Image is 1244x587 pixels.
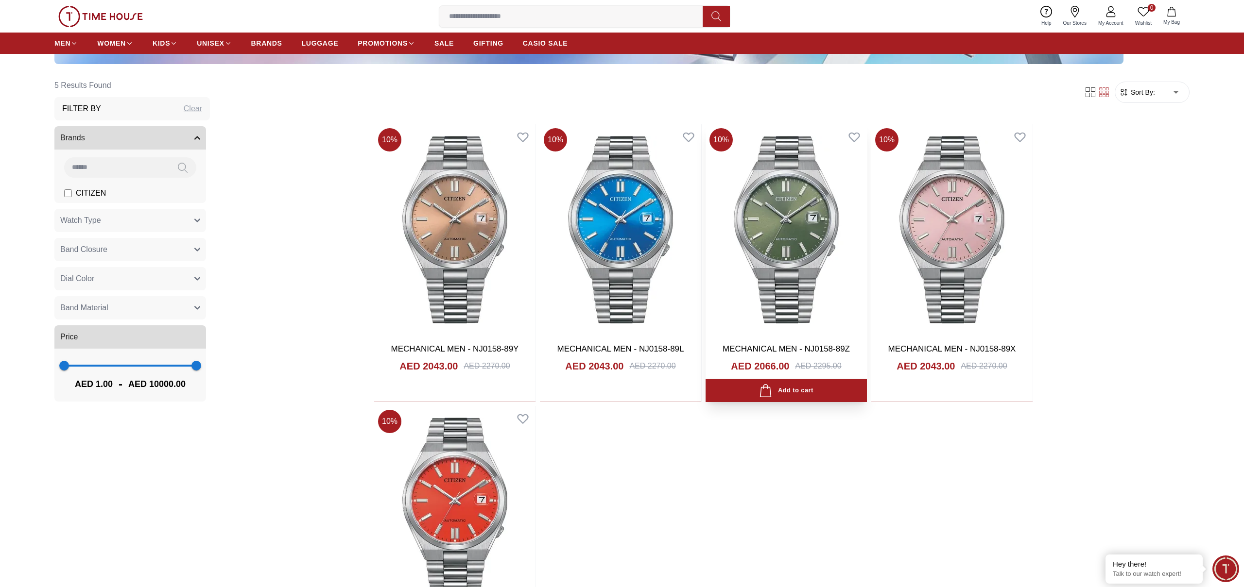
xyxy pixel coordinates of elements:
[1158,5,1186,28] button: My Bag
[1129,87,1155,97] span: Sort By:
[759,384,813,397] div: Add to cart
[1131,19,1156,27] span: Wishlist
[184,103,202,115] div: Clear
[565,359,623,373] h4: AED 2043.00
[54,209,206,232] button: Watch Type
[60,215,101,226] span: Watch Type
[399,359,458,373] h4: AED 2043.00
[1113,559,1195,569] div: Hey there!
[523,38,568,48] span: CASIO SALE
[62,103,101,115] h3: Filter By
[875,128,898,151] span: 10 %
[60,302,108,314] span: Band Material
[75,377,113,391] span: AED 1.00
[473,34,503,52] a: GIFTING
[378,128,401,151] span: 10 %
[374,124,536,335] img: MECHANICAL MEN - NJ0158-89Y
[58,6,143,27] img: ...
[358,38,408,48] span: PROMOTIONS
[54,238,206,261] button: Band Closure
[961,360,1007,372] div: AED 2270.00
[76,187,106,199] span: CITIZEN
[54,296,206,319] button: Band Material
[54,267,206,290] button: Dial Color
[153,38,170,48] span: KIDS
[302,34,339,52] a: LUGGAGE
[302,38,339,48] span: LUGGAGE
[54,325,206,349] button: Price
[60,132,85,144] span: Brands
[1057,4,1092,29] a: Our Stores
[795,360,841,372] div: AED 2295.00
[1119,87,1155,97] button: Sort By:
[871,124,1033,335] img: MECHANICAL MEN - NJ0158-89X
[60,244,107,255] span: Band Closure
[1129,4,1158,29] a: 0Wishlist
[60,273,94,285] span: Dial Color
[378,410,401,433] span: 10 %
[434,38,454,48] span: SALE
[197,38,224,48] span: UNISEX
[888,344,1016,353] a: MECHANICAL MEN - NJ0158-89X
[1113,570,1195,578] p: Talk to our watch expert!
[473,38,503,48] span: GIFTING
[64,189,72,197] input: CITIZEN
[1148,4,1156,12] span: 0
[197,34,231,52] a: UNISEX
[897,359,955,373] h4: AED 2043.00
[1212,555,1239,582] div: Chat Widget
[251,34,282,52] a: BRANDS
[1159,18,1184,26] span: My Bag
[251,38,282,48] span: BRANDS
[1036,4,1057,29] a: Help
[113,376,128,392] span: -
[153,34,177,52] a: KIDS
[128,377,186,391] span: AED 10000.00
[540,124,701,335] img: MECHANICAL MEN - NJ0158-89L
[1037,19,1055,27] span: Help
[97,38,126,48] span: WOMEN
[523,34,568,52] a: CASIO SALE
[1094,19,1127,27] span: My Account
[629,360,675,372] div: AED 2270.00
[706,124,867,335] img: MECHANICAL MEN - NJ0158-89Z
[391,344,519,353] a: MECHANICAL MEN - NJ0158-89Y
[731,359,789,373] h4: AED 2066.00
[464,360,510,372] div: AED 2270.00
[557,344,684,353] a: MECHANICAL MEN - NJ0158-89L
[97,34,133,52] a: WOMEN
[709,128,733,151] span: 10 %
[54,38,70,48] span: MEN
[54,74,210,97] h6: 5 Results Found
[434,34,454,52] a: SALE
[706,379,867,402] button: Add to cart
[60,331,78,343] span: Price
[723,344,850,353] a: MECHANICAL MEN - NJ0158-89Z
[1059,19,1090,27] span: Our Stores
[54,34,78,52] a: MEN
[544,128,567,151] span: 10 %
[358,34,415,52] a: PROMOTIONS
[54,126,206,150] button: Brands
